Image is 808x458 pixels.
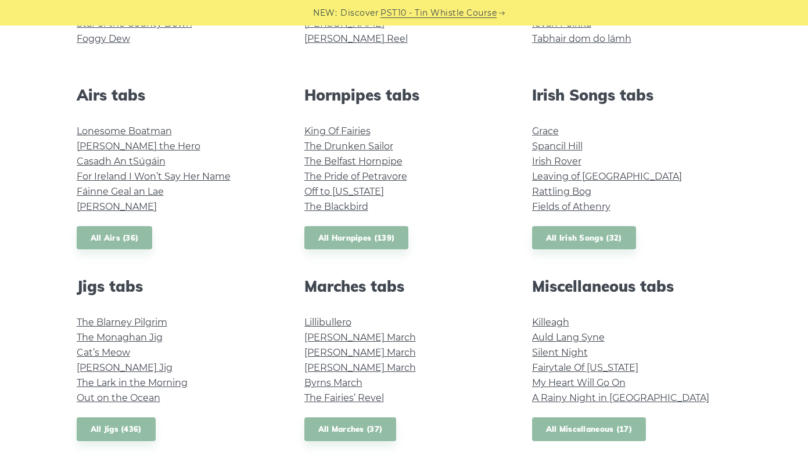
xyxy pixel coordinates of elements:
[77,417,156,441] a: All Jigs (436)
[532,226,636,250] a: All Irish Songs (32)
[77,362,173,373] a: [PERSON_NAME] Jig
[77,171,231,182] a: For Ireland I Won’t Say Her Name
[304,156,403,167] a: The Belfast Hornpipe
[77,18,192,29] a: Star of the County Down
[532,417,647,441] a: All Miscellaneous (17)
[77,126,172,137] a: Lonesome Boatman
[532,277,732,295] h2: Miscellaneous tabs
[532,33,631,44] a: Tabhair dom do lámh
[532,317,569,328] a: Killeagh
[304,377,362,388] a: Byrns March
[532,156,581,167] a: Irish Rover
[532,377,626,388] a: My Heart Will Go On
[77,347,130,358] a: Cat’s Meow
[304,33,408,44] a: [PERSON_NAME] Reel
[532,86,732,104] h2: Irish Songs tabs
[532,186,591,197] a: Rattling Bog
[532,347,588,358] a: Silent Night
[532,126,559,137] a: Grace
[532,141,583,152] a: Spancil Hill
[532,332,605,343] a: Auld Lang Syne
[304,392,384,403] a: The Fairies’ Revel
[304,201,368,212] a: The Blackbird
[304,226,409,250] a: All Hornpipes (139)
[77,186,164,197] a: Fáinne Geal an Lae
[304,347,416,358] a: [PERSON_NAME] March
[77,86,276,104] h2: Airs tabs
[304,362,416,373] a: [PERSON_NAME] March
[77,317,167,328] a: The Blarney Pilgrim
[340,6,379,20] span: Discover
[304,18,385,29] a: [PERSON_NAME]
[77,277,276,295] h2: Jigs tabs
[304,86,504,104] h2: Hornpipes tabs
[304,186,384,197] a: Off to [US_STATE]
[532,18,591,29] a: Ievan Polkka
[77,201,157,212] a: [PERSON_NAME]
[532,171,682,182] a: Leaving of [GEOGRAPHIC_DATA]
[304,141,393,152] a: The Drunken Sailor
[532,201,611,212] a: Fields of Athenry
[532,392,709,403] a: A Rainy Night in [GEOGRAPHIC_DATA]
[304,332,416,343] a: [PERSON_NAME] March
[77,156,166,167] a: Casadh An tSúgáin
[304,317,351,328] a: Lillibullero
[304,126,371,137] a: King Of Fairies
[77,392,160,403] a: Out on the Ocean
[304,417,397,441] a: All Marches (37)
[380,6,497,20] a: PST10 - Tin Whistle Course
[77,226,153,250] a: All Airs (36)
[77,377,188,388] a: The Lark in the Morning
[532,362,638,373] a: Fairytale Of [US_STATE]
[77,33,130,44] a: Foggy Dew
[313,6,337,20] span: NEW:
[304,171,407,182] a: The Pride of Petravore
[77,332,163,343] a: The Monaghan Jig
[304,277,504,295] h2: Marches tabs
[77,141,200,152] a: [PERSON_NAME] the Hero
